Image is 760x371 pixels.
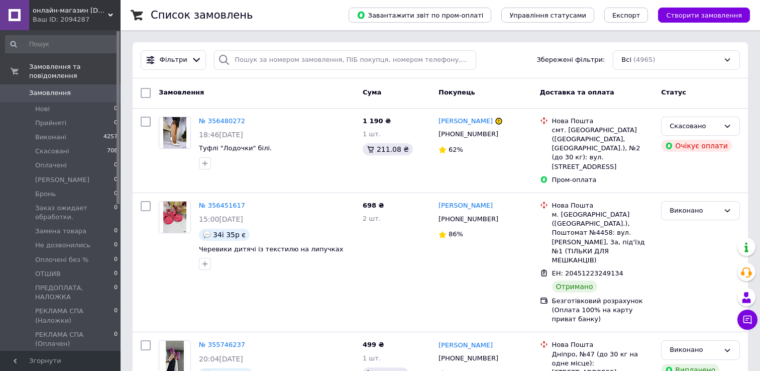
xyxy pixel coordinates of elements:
[35,330,114,348] span: РЕКЛАМА СПА (Оплачен)
[35,190,56,199] span: Бронь
[552,117,654,126] div: Нова Пошта
[159,88,204,96] span: Замовлення
[203,231,211,239] img: :speech_balloon:
[199,117,245,125] a: № 356480272
[163,117,186,148] img: Фото товару
[103,133,118,142] span: 4257
[363,143,413,155] div: 211.08 ₴
[214,50,476,70] input: Пошук за номером замовлення, ПІБ покупця, номером телефону, Email, номером накладної
[114,284,118,302] span: 0
[552,269,623,277] span: ЕН: 20451223249134
[501,8,594,23] button: Управління статусами
[114,330,118,348] span: 0
[670,121,719,132] div: Скасовано
[363,202,384,209] span: 698 ₴
[35,255,88,264] span: Оплочені без %
[35,227,86,236] span: Замена товара
[357,11,483,20] span: Завантажити звіт по пром-оплаті
[449,230,463,238] span: 86%
[159,117,191,149] a: Фото товару
[199,202,245,209] a: № 356451617
[114,204,118,222] span: 0
[658,8,750,23] button: Створити замовлення
[439,201,493,211] a: [PERSON_NAME]
[29,88,71,98] span: Замовлення
[35,133,66,142] span: Виконані
[151,9,253,21] h1: Список замовлень
[449,146,463,153] span: 62%
[536,55,605,65] span: Збережені фільтри:
[114,241,118,250] span: 0
[29,62,121,80] span: Замовлення та повідомлення
[35,147,69,156] span: Скасовані
[670,345,719,355] div: Виконано
[648,11,750,19] a: Створити замовлення
[661,88,686,96] span: Статус
[114,161,118,170] span: 0
[363,88,381,96] span: Cума
[633,56,655,63] span: (4965)
[35,175,89,184] span: [PERSON_NAME]
[35,204,114,222] span: Заказ ожидает обработки.
[114,190,118,199] span: 0
[363,215,381,222] span: 2 шт.
[552,201,654,210] div: Нова Пошта
[363,117,391,125] span: 1 190 ₴
[439,117,493,126] a: [PERSON_NAME]
[35,284,114,302] span: ПРЕДОПЛАТА, НАЛОЖКА
[199,144,272,152] a: Туфлі "Лодочки" білі.
[439,130,498,138] span: [PHONE_NUMBER]
[199,131,243,139] span: 18:46[DATE]
[199,215,243,223] span: 15:00[DATE]
[199,355,243,363] span: 20:04[DATE]
[114,175,118,184] span: 0
[114,119,118,128] span: 0
[552,126,654,171] div: смт. [GEOGRAPHIC_DATA] ([GEOGRAPHIC_DATA], [GEOGRAPHIC_DATA].), №2 (до 30 кг): вул. [STREET_ADDRESS]
[737,310,757,330] button: Чат з покупцем
[552,281,597,293] div: Отримано
[363,354,381,362] span: 1 шт.
[35,269,61,279] span: ОТШИВ
[163,202,187,233] img: Фото товару
[509,12,586,19] span: Управління статусами
[107,147,118,156] span: 708
[604,8,648,23] button: Експорт
[160,55,187,65] span: Фільтри
[552,175,654,184] div: Пром-оплата
[35,119,66,128] span: Прийняті
[439,341,493,350] a: [PERSON_NAME]
[33,15,121,24] div: Ваш ID: 2094287
[552,210,654,265] div: м. [GEOGRAPHIC_DATA] ([GEOGRAPHIC_DATA].), Поштомат №4458: вул. [PERSON_NAME], 3а, під'їзд №1 (ТІ...
[666,12,742,19] span: Створити замовлення
[35,161,67,170] span: Оплачені
[349,8,491,23] button: Завантажити звіт по пром-оплаті
[5,35,119,53] input: Пошук
[114,105,118,114] span: 0
[363,130,381,138] span: 1 шт.
[199,245,343,253] a: Черевики дитячі із текстилю на липучках
[439,354,498,362] span: [PHONE_NUMBER]
[540,88,614,96] span: Доставка та оплата
[114,227,118,236] span: 0
[661,140,732,152] div: Очікує оплати
[35,307,114,325] span: РЕКЛАМА СПА (Наложки)
[670,206,719,216] div: Виконано
[439,215,498,223] span: [PHONE_NUMBER]
[33,6,108,15] span: онлайн-магазин МОЯПАРА.com
[439,88,475,96] span: Покупець
[114,255,118,264] span: 0
[621,55,631,65] span: Всі
[114,269,118,279] span: 0
[35,241,90,250] span: Не дозвонились
[552,297,654,324] div: Безготівковий розрахунок (Оплата 100% на карту приват банку)
[213,231,246,239] span: 34і 35р є
[114,307,118,325] span: 0
[35,105,50,114] span: Нові
[612,12,640,19] span: Експорт
[552,340,654,349] div: Нова Пошта
[199,341,245,348] a: № 355746237
[363,341,384,348] span: 499 ₴
[159,201,191,233] a: Фото товару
